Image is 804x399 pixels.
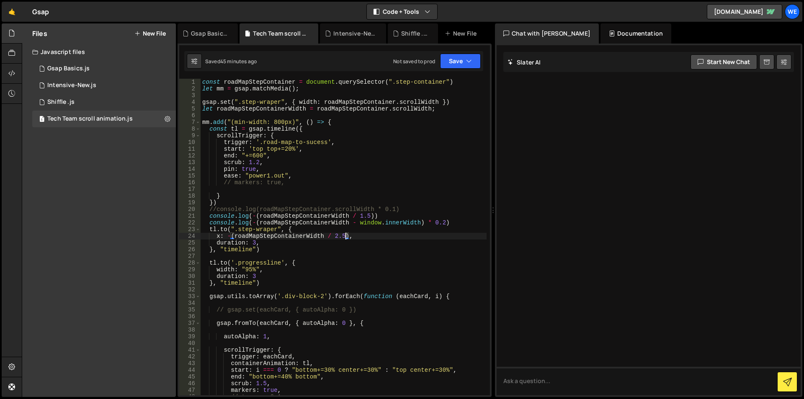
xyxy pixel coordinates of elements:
[179,239,201,246] div: 25
[179,300,201,306] div: 34
[179,320,201,327] div: 37
[179,85,201,92] div: 2
[179,253,201,260] div: 27
[32,60,176,77] div: 13509/33937.js
[179,233,201,239] div: 24
[179,260,201,266] div: 28
[32,77,176,94] div: 13509/35843.js
[179,152,201,159] div: 12
[179,360,201,367] div: 43
[179,280,201,286] div: 31
[179,139,201,146] div: 10
[179,99,201,106] div: 4
[495,23,599,44] div: Chat with [PERSON_NAME]
[691,54,757,70] button: Start new chat
[179,347,201,353] div: 41
[179,213,201,219] div: 21
[179,219,201,226] div: 22
[179,353,201,360] div: 42
[179,327,201,333] div: 38
[179,293,201,300] div: 33
[179,313,201,320] div: 36
[179,126,201,132] div: 8
[179,306,201,313] div: 35
[179,159,201,166] div: 13
[47,65,90,72] div: Gsap Basics.js
[179,266,201,273] div: 29
[22,44,176,60] div: Javascript files
[445,29,480,38] div: New File
[179,193,201,199] div: 18
[333,29,376,38] div: Intensive-New.js
[179,146,201,152] div: 11
[179,286,201,293] div: 32
[367,4,437,19] button: Code + Tools
[401,29,428,38] div: Shiffle .js
[179,119,201,126] div: 7
[220,58,257,65] div: 45 minutes ago
[179,226,201,233] div: 23
[179,106,201,112] div: 5
[32,29,47,38] h2: Files
[179,179,201,186] div: 16
[179,273,201,280] div: 30
[205,58,257,65] div: Saved
[179,206,201,213] div: 20
[47,115,133,123] div: Tech Team scroll animation.js
[179,132,201,139] div: 9
[179,199,201,206] div: 19
[32,7,49,17] div: Gsap
[393,58,435,65] div: Not saved to prod
[179,246,201,253] div: 26
[134,30,166,37] button: New File
[179,112,201,119] div: 6
[253,29,308,38] div: Tech Team scroll animation.js
[179,172,201,179] div: 15
[39,116,44,123] span: 1
[179,166,201,172] div: 14
[47,82,96,89] div: Intensive-New.js
[600,23,671,44] div: Documentation
[707,4,782,19] a: [DOMAIN_NAME]
[179,186,201,193] div: 17
[47,98,75,106] div: Shiffle .js
[179,367,201,373] div: 44
[179,340,201,347] div: 40
[179,79,201,85] div: 1
[785,4,800,19] a: we
[2,2,22,22] a: 🤙
[440,54,481,69] button: Save
[179,380,201,387] div: 46
[179,333,201,340] div: 39
[179,387,201,394] div: 47
[179,373,201,380] div: 45
[191,29,228,38] div: Gsap Basics.js
[179,92,201,99] div: 3
[508,58,541,66] h2: Slater AI
[32,94,176,111] div: 13509/34691.js
[32,111,176,127] div: 13509/45126.js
